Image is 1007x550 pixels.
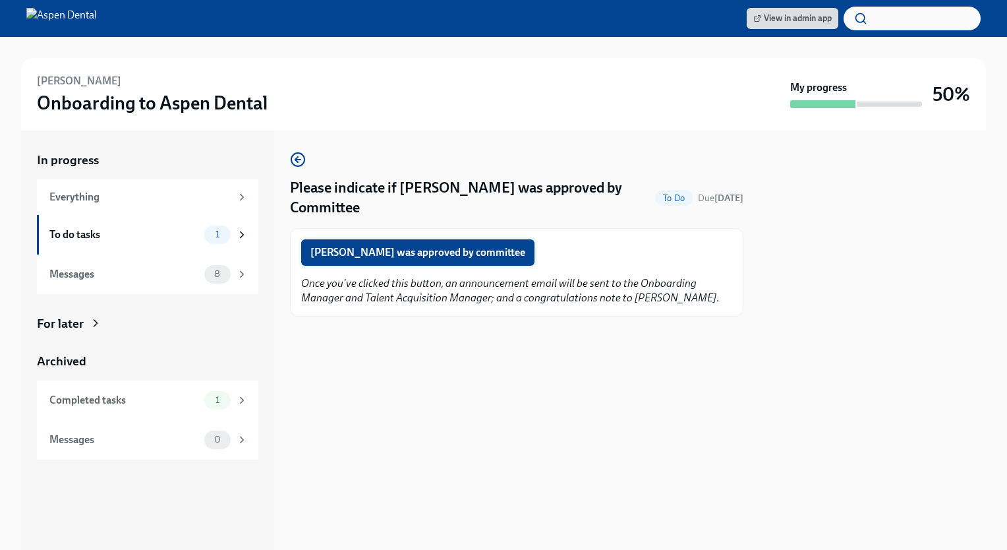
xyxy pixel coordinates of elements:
span: To Do [655,193,693,203]
a: In progress [37,152,258,169]
h4: Please indicate if [PERSON_NAME] was approved by Committee [290,178,650,218]
a: Archived [37,353,258,370]
a: View in admin app [747,8,838,29]
span: 1 [208,395,227,405]
h3: 50% [933,82,970,106]
span: 1 [208,229,227,239]
button: [PERSON_NAME] was approved by committee [301,239,534,266]
a: Completed tasks1 [37,381,258,420]
div: Everything [49,190,231,204]
a: For later [37,315,258,332]
strong: [DATE] [714,193,743,204]
a: Messages0 [37,420,258,460]
div: To do tasks [49,228,199,242]
div: For later [37,315,84,332]
a: To do tasks1 [37,215,258,255]
span: View in admin app [753,12,832,25]
div: Completed tasks [49,393,199,408]
span: 8 [206,269,228,279]
span: Due [698,193,743,204]
span: [PERSON_NAME] was approved by committee [310,246,525,259]
em: Once you've clicked this button, an announcement email will be sent to the Onboarding Manager and... [301,277,720,304]
strong: My progress [790,80,847,95]
a: Messages8 [37,255,258,294]
img: Aspen Dental [26,8,97,29]
h3: Onboarding to Aspen Dental [37,91,268,115]
a: Everything [37,179,258,215]
span: 0 [206,435,229,444]
span: October 7th, 2025 09:00 [698,192,743,204]
h6: [PERSON_NAME] [37,74,121,88]
div: Messages [49,433,199,447]
div: Messages [49,267,199,282]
